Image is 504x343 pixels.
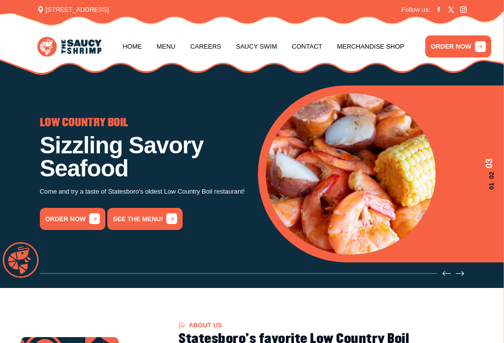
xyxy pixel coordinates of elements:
img: Banner Image [266,93,436,255]
span: 02 [483,172,496,179]
img: logo [37,37,101,56]
div: 3 / 3 [266,93,496,255]
a: Merchandise Shop [337,28,405,65]
a: order now [40,208,105,230]
span: 01 [483,182,496,189]
span: LOW COUNTRY BOIL [40,118,128,129]
a: Contact [292,28,322,65]
button: Previous slide [442,269,451,278]
span: Follow us: [402,5,431,15]
div: 3 / 3 [40,118,246,229]
span: 03 [483,159,496,169]
a: Menu [157,28,175,65]
a: Saucy Swim [236,28,277,65]
h1: Sizzling Savory Seafood [40,134,246,180]
a: ORDER NOW [425,35,491,57]
a: Home [123,28,142,65]
button: Next slide [456,269,464,278]
a: See the menu! [107,208,183,230]
a: Careers [190,28,221,65]
span: About US [179,322,222,328]
p: Come and try a taste of Statesboro's oldest Low Country Boil restaurant! [40,186,246,198]
span: [STREET_ADDRESS] [37,5,109,15]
